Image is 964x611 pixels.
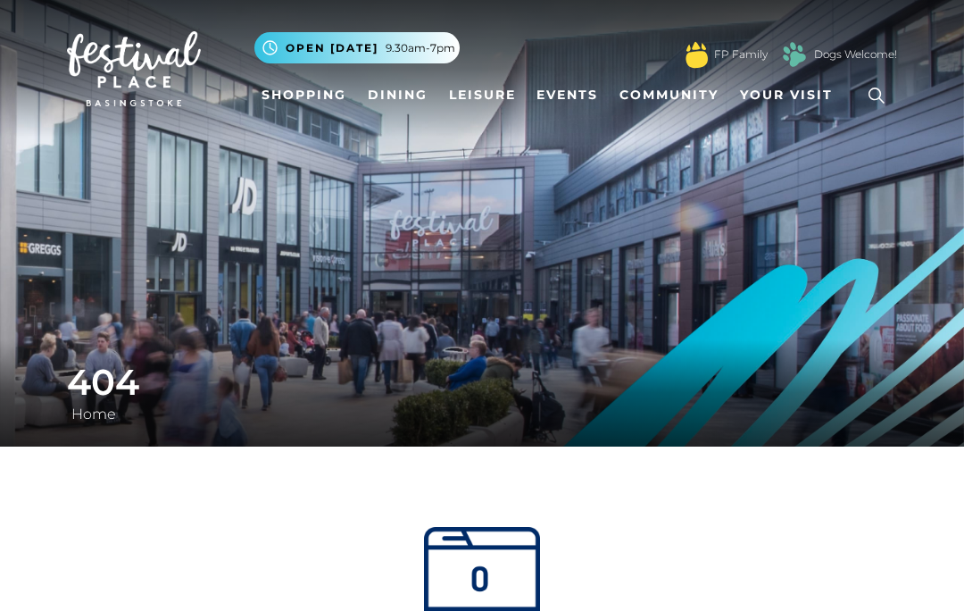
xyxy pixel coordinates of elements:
[254,32,460,63] button: Open [DATE] 9.30am-7pm
[386,40,455,56] span: 9.30am-7pm
[67,406,120,423] a: Home
[286,40,378,56] span: Open [DATE]
[442,79,523,112] a: Leisure
[733,79,849,112] a: Your Visit
[814,46,897,63] a: Dogs Welcome!
[254,79,353,112] a: Shopping
[612,79,726,112] a: Community
[67,361,897,404] h1: 404
[714,46,768,63] a: FP Family
[740,86,833,105] span: Your Visit
[529,79,605,112] a: Events
[67,31,201,106] img: Festival Place Logo
[361,79,435,112] a: Dining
